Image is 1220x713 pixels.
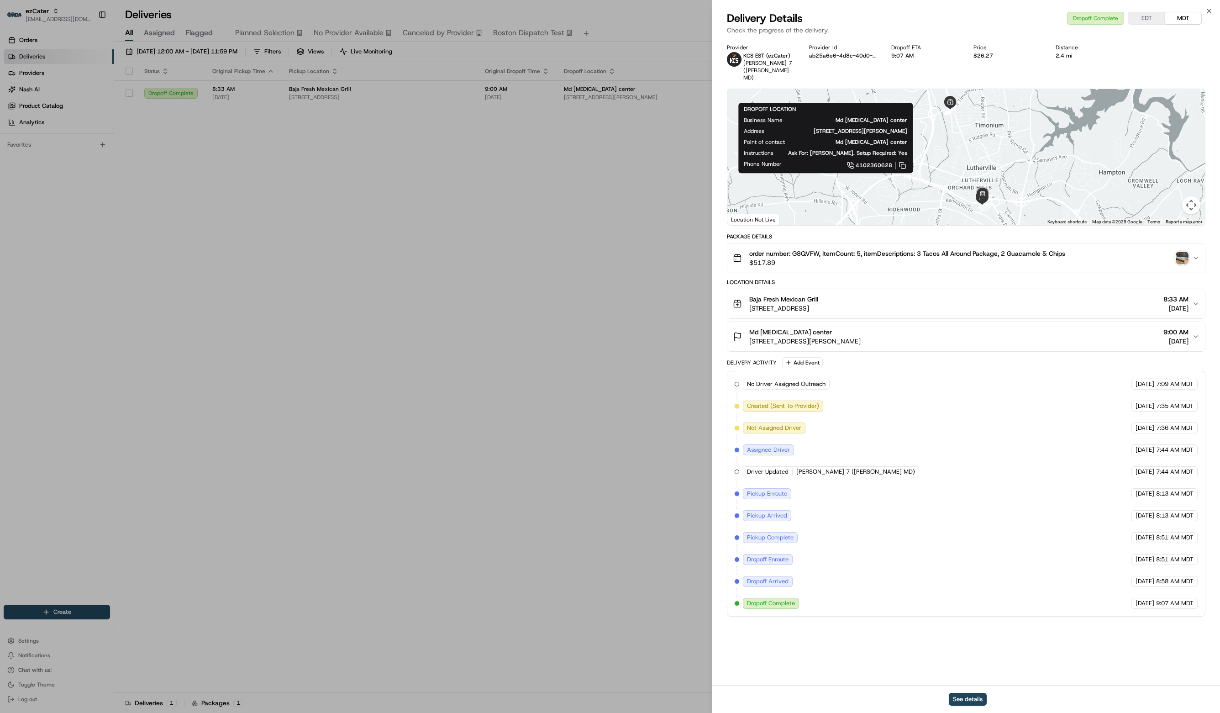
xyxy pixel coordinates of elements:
div: We're available if you need us! [41,97,126,104]
div: Delivery Activity [727,359,777,366]
div: Start new chat [41,88,150,97]
span: [DATE] [81,142,100,149]
span: Map data ©2025 Google [1092,219,1142,224]
span: [PERSON_NAME] [28,142,74,149]
span: [DATE] [1136,533,1154,542]
img: Nash [9,10,27,28]
span: [STREET_ADDRESS][PERSON_NAME] [749,337,861,346]
span: API Documentation [86,205,147,214]
div: Provider Id [809,44,877,51]
span: Assigned Driver [747,446,790,454]
span: [PERSON_NAME] [28,167,74,174]
span: 7:09 AM MDT [1156,380,1194,388]
span: 8:51 AM MDT [1156,555,1194,564]
span: Dropoff Enroute [747,555,789,564]
span: [PERSON_NAME] 7 ([PERSON_NAME] MD) [743,59,792,81]
div: 📗 [9,206,16,213]
img: 8182517743763_77ec11ffeaf9c9a3fa3b_72.jpg [19,88,36,104]
span: • [76,142,79,149]
span: [DATE] [1136,468,1154,476]
span: Pylon [91,227,110,234]
span: Pickup Arrived [747,512,787,520]
div: 💻 [77,206,84,213]
span: 7:44 AM MDT [1156,468,1194,476]
span: [STREET_ADDRESS] [749,304,818,313]
span: [DATE] [1136,599,1154,607]
div: 6 [944,105,954,115]
span: Dropoff Arrived [747,577,789,586]
span: [DATE] [1163,337,1188,346]
div: $26.27 [973,52,1041,59]
input: Clear [24,59,151,69]
span: Business Name [744,116,783,124]
img: kcs-delivery.png [727,52,741,67]
span: Address [744,127,764,135]
span: • [76,167,79,174]
div: Package Details [727,233,1205,240]
p: Welcome 👋 [9,37,166,52]
span: 8:13 AM MDT [1156,490,1194,498]
span: KCS EST (ezCater) [743,52,790,59]
img: 1736555255976-a54dd68f-1ca7-489b-9aae-adbdc363a1c4 [9,88,26,104]
span: Driver Updated [747,468,789,476]
div: 5 [946,105,956,115]
button: Add Event [782,357,823,368]
img: photo_proof_of_delivery image [1176,252,1188,264]
a: 4102360628 [796,160,907,170]
button: Baja Fresh Mexican Grill[STREET_ADDRESS]8:33 AM[DATE] [727,289,1205,318]
span: 7:35 AM MDT [1156,402,1194,410]
span: [DATE] [1136,490,1154,498]
div: Provider [727,44,794,51]
button: MDT [1165,12,1201,24]
button: See all [142,117,166,128]
span: 9:00 AM [1163,327,1188,337]
span: Md [MEDICAL_DATA] center [799,138,907,146]
span: 9:07 AM MDT [1156,599,1194,607]
div: Dropoff ETA [891,44,959,51]
span: Md [MEDICAL_DATA] center [749,327,832,337]
span: Baja Fresh Mexican Grill [749,295,818,304]
div: Price [973,44,1041,51]
img: Masood Aslam [9,158,24,173]
a: 📗Knowledge Base [5,201,74,217]
button: Md [MEDICAL_DATA] center[STREET_ADDRESS][PERSON_NAME]9:00 AM[DATE] [727,322,1205,351]
span: DROPOFF LOCATION [744,106,796,113]
button: Start new chat [155,90,166,101]
span: [DATE] [1136,555,1154,564]
a: Report a map error [1166,219,1202,224]
span: [DATE] [1136,512,1154,520]
button: See details [949,693,987,706]
span: [DATE] [1163,304,1188,313]
button: Keyboard shortcuts [1047,219,1087,225]
span: [STREET_ADDRESS][PERSON_NAME] [779,127,907,135]
a: 💻API Documentation [74,201,150,217]
span: Knowledge Base [18,205,70,214]
a: Powered byPylon [64,227,110,234]
span: Created (Sent To Provider) [747,402,819,410]
p: Check the progress of the delivery. [727,26,1205,35]
span: Md [MEDICAL_DATA] center [797,116,907,124]
img: 1736555255976-a54dd68f-1ca7-489b-9aae-adbdc363a1c4 [18,167,26,174]
span: [PERSON_NAME] 7 ([PERSON_NAME] MD) [796,468,915,476]
span: 4102360628 [856,162,892,169]
span: 8:33 AM [1163,295,1188,304]
span: 7:36 AM MDT [1156,424,1194,432]
span: [DATE] [1136,380,1154,388]
span: 7:44 AM MDT [1156,446,1194,454]
span: Ask For: [PERSON_NAME]. Setup Required: Yes [788,149,907,157]
span: [DATE] [1136,402,1154,410]
span: [DATE] [1136,446,1154,454]
div: Location Not Live [727,214,780,225]
span: Instructions [744,149,773,157]
a: Terms [1147,219,1160,224]
span: 8:58 AM MDT [1156,577,1194,586]
span: 8:13 AM MDT [1156,512,1194,520]
span: Point of contact [744,138,785,146]
span: $517.89 [749,258,1065,267]
div: 2.4 mi [1056,52,1123,59]
img: Google [730,213,760,225]
span: Delivery Details [727,11,803,26]
div: Location Details [727,279,1205,286]
span: 8:51 AM MDT [1156,533,1194,542]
